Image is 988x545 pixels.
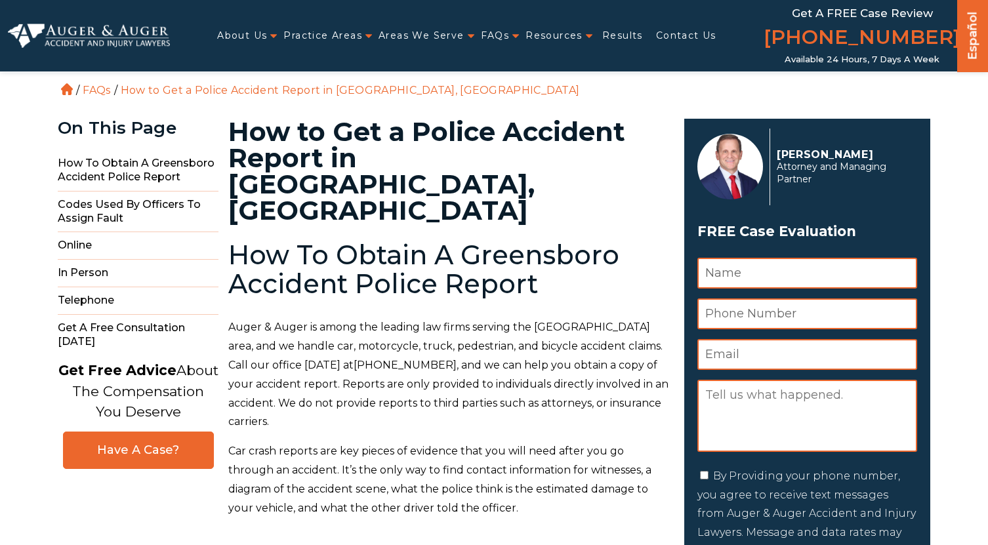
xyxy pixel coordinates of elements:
[525,22,583,49] a: Resources
[58,260,218,287] span: In Person
[83,84,110,96] a: FAQs
[58,287,218,315] span: Telephone
[58,232,218,260] span: Online
[764,23,960,54] a: [PHONE_NUMBER]
[228,119,669,224] h1: How to Get a Police Accident Report in [GEOGRAPHIC_DATA], [GEOGRAPHIC_DATA]
[656,22,716,49] a: Contact Us
[117,84,583,96] li: How to Get a Police Accident Report in [GEOGRAPHIC_DATA], [GEOGRAPHIC_DATA]
[777,148,910,161] p: [PERSON_NAME]
[481,22,510,49] a: FAQs
[58,362,176,378] strong: Get Free Advice
[61,83,73,95] a: Home
[792,7,933,20] span: Get a FREE Case Review
[697,258,917,289] input: Name
[58,192,218,233] span: Codes Used By Officers to Assign Fault
[283,22,362,49] a: Practice Areas
[58,360,218,422] p: About The Compensation You Deserve
[217,22,267,49] a: About Us
[697,339,917,370] input: Email
[58,119,218,138] div: On This Page
[58,150,218,192] span: How to Obtain a Greensboro Accident Police Report
[697,298,917,329] input: Phone Number
[354,359,457,371] span: [PHONE_NUMBER]
[63,432,214,469] a: Have A Case?
[379,22,464,49] a: Areas We Serve
[228,239,619,300] b: How To Obtain A Greensboro Accident Police Report
[697,134,763,199] img: Herbert Auger
[697,219,917,244] span: FREE Case Evaluation
[602,22,643,49] a: Results
[77,443,200,458] span: Have A Case?
[228,445,651,514] span: Car crash reports are key pieces of evidence that you will need after you go through an accident....
[777,161,910,186] span: Attorney and Managing Partner
[785,54,939,65] span: Available 24 Hours, 7 Days a Week
[228,321,669,428] span: Auger & Auger is among the leading law firms serving the [GEOGRAPHIC_DATA] area, and we handle ca...
[58,315,218,355] span: Get a Free Consultation [DATE]
[8,24,170,49] img: Auger & Auger Accident and Injury Lawyers Logo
